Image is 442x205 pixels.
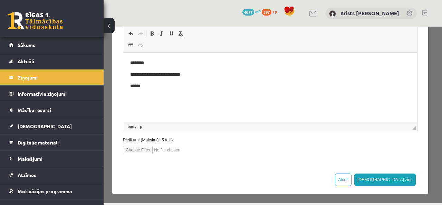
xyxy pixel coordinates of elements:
a: Krists [PERSON_NAME] [340,10,399,17]
a: Digitālie materiāli [9,134,95,150]
a: Slīpraksts (vadīšanas taustiņš+I) [53,2,63,11]
a: Informatīvie ziņojumi [9,86,95,102]
legend: Informatīvie ziņojumi [18,86,95,102]
span: Atzīmes [18,172,36,178]
a: [DEMOGRAPHIC_DATA] [9,118,95,134]
a: Ziņojumi [9,69,95,85]
a: Treknraksts (vadīšanas taustiņš+B) [44,2,53,11]
a: Maksājumi [9,151,95,167]
button: Atcelt [231,147,248,159]
span: Sākums [18,42,35,48]
a: body elements [22,97,34,103]
span: mP [255,9,261,14]
span: [DEMOGRAPHIC_DATA] [18,123,72,129]
button: [DEMOGRAPHIC_DATA] ziņu [251,147,312,159]
span: 4077 [242,9,254,16]
a: Pasvītrojums (vadīšanas taustiņš+U) [63,2,73,11]
label: Pielikumi (Maksimāli 5 faili): [14,110,319,117]
a: 4077 mP [242,9,261,14]
a: Atcelt (vadīšanas taustiņš+Z) [22,2,32,11]
a: Atsaistīt [32,14,42,23]
legend: Ziņojumi [18,69,95,85]
a: Atzīmes [9,167,95,183]
span: xp [272,9,277,14]
a: Mācību resursi [9,102,95,118]
span: Aktuāli [18,58,34,64]
a: Rīgas 1. Tālmācības vidusskola [8,12,63,29]
span: Mācību resursi [18,107,51,113]
span: Digitālie materiāli [18,139,59,146]
img: Krists Andrejs Zeile [329,10,336,17]
a: Atkārtot (vadīšanas taustiņš+Y) [32,2,42,11]
legend: Maksājumi [18,151,95,167]
a: Sākums [9,37,95,53]
a: Saite (vadīšanas taustiņš+K) [22,14,32,23]
iframe: Bagātinātā teksta redaktors, wiswyg-editor-47433869104580-1760515874-6 [20,26,314,95]
span: Motivācijas programma [18,188,72,194]
a: Noņemt stilus [73,2,82,11]
a: 397 xp [262,9,280,14]
a: Motivācijas programma [9,183,95,199]
a: Aktuāli [9,53,95,69]
span: Mērogot [309,100,312,103]
span: 397 [262,9,271,16]
a: p elements [35,97,40,103]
